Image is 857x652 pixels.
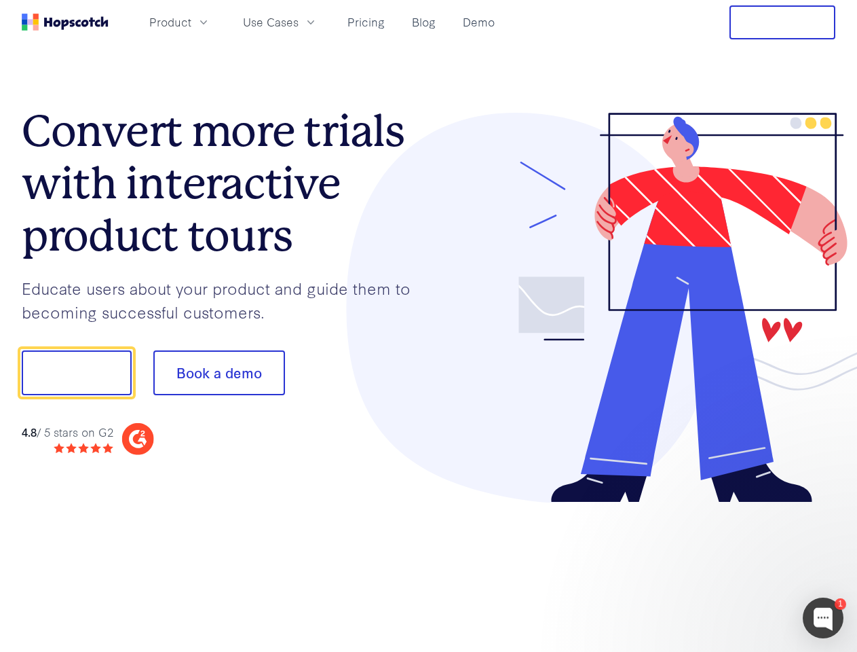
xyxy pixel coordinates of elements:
button: Free Trial [729,5,835,39]
strong: 4.8 [22,424,37,439]
div: 1 [835,598,846,610]
a: Blog [406,11,441,33]
button: Product [141,11,218,33]
p: Educate users about your product and guide them to becoming successful customers. [22,276,429,323]
button: Book a demo [153,350,285,395]
button: Use Cases [235,11,326,33]
span: Product [149,14,191,31]
a: Demo [457,11,500,33]
div: / 5 stars on G2 [22,424,113,441]
span: Use Cases [243,14,299,31]
a: Home [22,14,109,31]
h1: Convert more trials with interactive product tours [22,105,429,261]
button: Show me! [22,350,132,395]
a: Pricing [342,11,390,33]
